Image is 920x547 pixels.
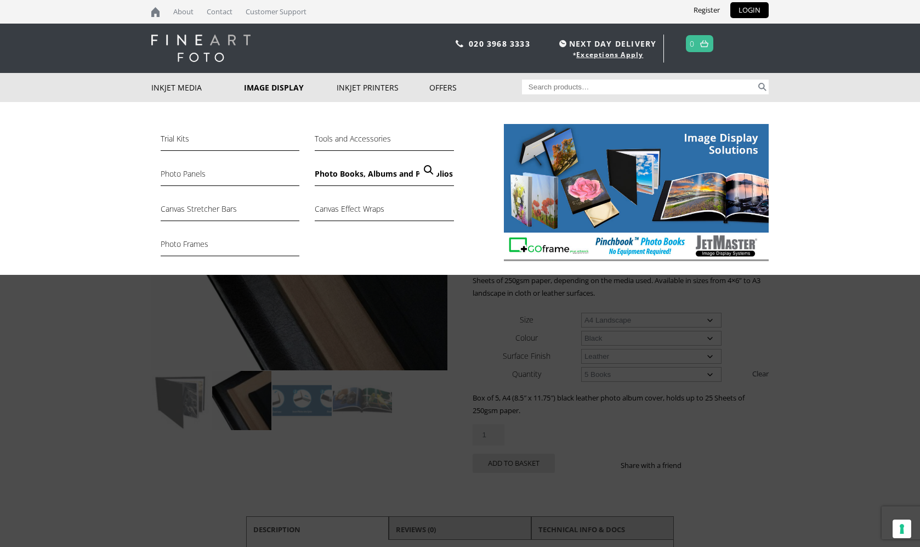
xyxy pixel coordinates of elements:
[685,2,728,18] a: Register
[576,50,643,59] a: Exceptions Apply
[315,132,453,151] a: Tools and Accessories
[522,80,757,94] input: Search products…
[469,38,530,49] a: 020 3968 3333
[244,73,337,102] a: Image Display
[556,37,656,50] span: NEXT DAY DELIVERY
[756,80,769,94] button: Search
[893,520,911,538] button: Your consent preferences for tracking technologies
[429,73,522,102] a: Offers
[730,2,769,18] a: LOGIN
[151,35,251,62] img: logo-white.svg
[151,73,244,102] a: Inkjet Media
[161,202,299,221] a: Canvas Stretcher Bars
[161,167,299,186] a: Photo Panels
[161,238,299,256] a: Photo Frames
[315,167,453,186] a: Photo Books, Albums and Portfolios
[700,40,708,47] img: basket.svg
[456,40,463,47] img: phone.svg
[315,202,453,221] a: Canvas Effect Wraps
[690,36,695,52] a: 0
[419,160,439,180] a: View full-screen image gallery
[504,124,769,261] img: Fine-Art-Foto_Image-Display-Solutions.jpg
[337,73,429,102] a: Inkjet Printers
[559,40,566,47] img: time.svg
[161,132,299,151] a: Trial Kits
